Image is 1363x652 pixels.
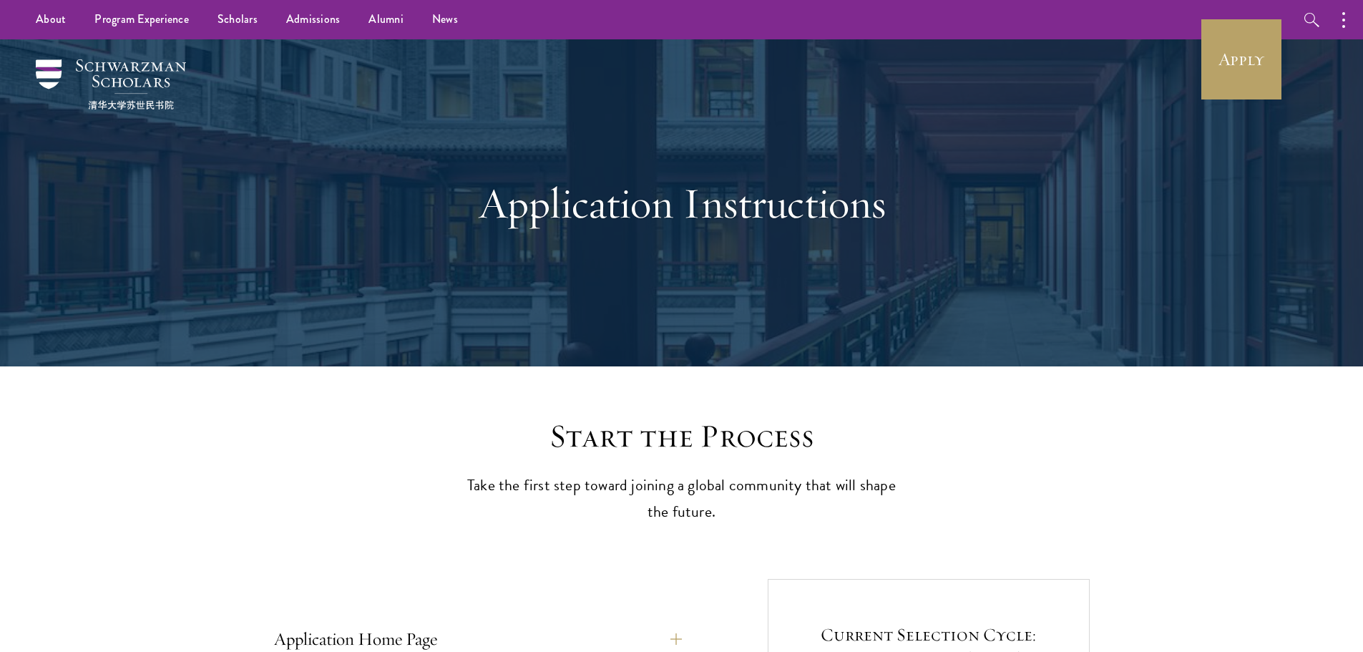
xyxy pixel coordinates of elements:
h1: Application Instructions [435,177,929,229]
img: Schwarzman Scholars [36,59,186,110]
h2: Start the Process [460,417,904,457]
p: Take the first step toward joining a global community that will shape the future. [460,472,904,525]
a: Apply [1201,19,1281,99]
